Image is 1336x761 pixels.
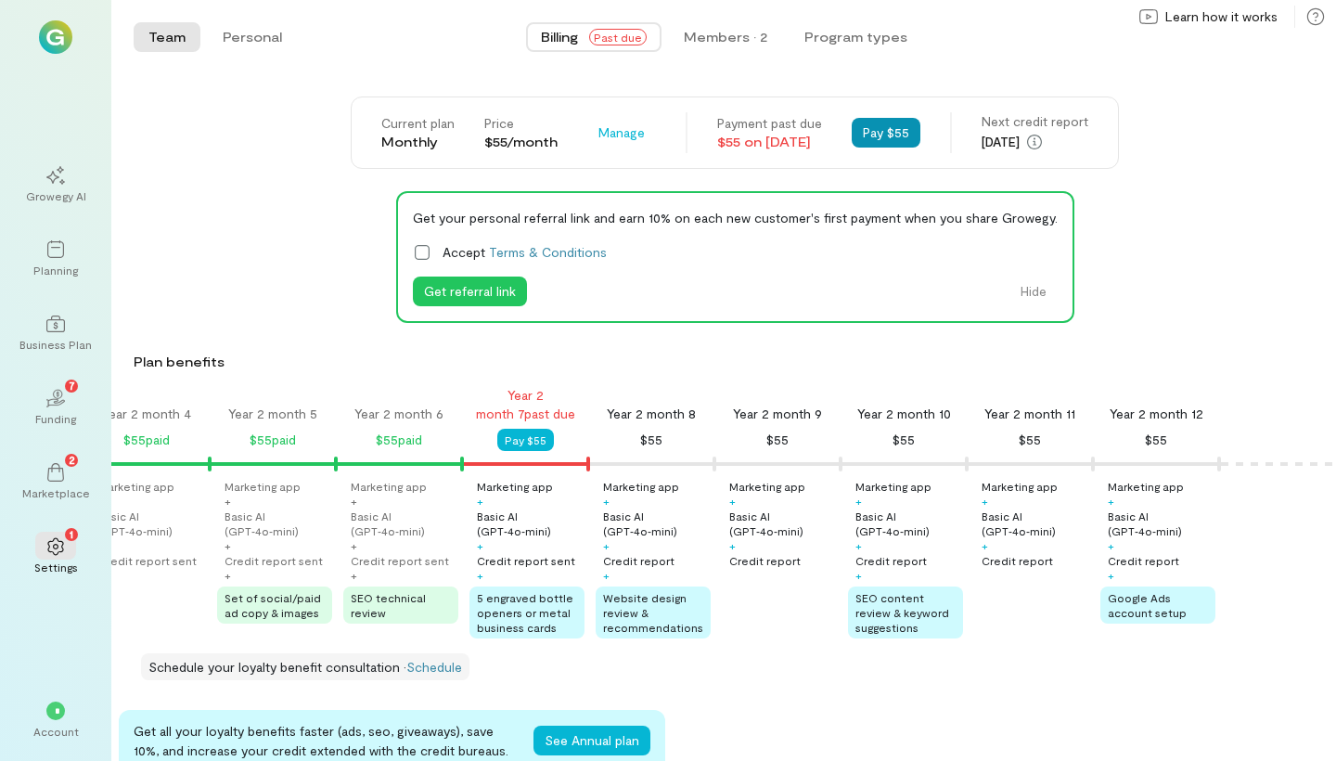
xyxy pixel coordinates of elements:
[22,687,89,754] div: *Account
[1145,429,1167,451] div: $55
[855,553,927,568] div: Credit report
[1019,429,1041,451] div: $55
[982,494,988,509] div: +
[533,726,650,755] button: See Annual plan
[225,509,332,538] div: Basic AI (GPT‑4o‑mini)
[19,337,92,352] div: Business Plan
[351,509,458,538] div: Basic AI (GPT‑4o‑mini)
[208,22,297,52] button: Personal
[857,405,951,423] div: Year 2 month 10
[33,724,79,739] div: Account
[855,538,862,553] div: +
[1108,568,1114,583] div: +
[1110,405,1203,423] div: Year 2 month 12
[729,479,805,494] div: Marketing app
[69,377,75,393] span: 7
[381,133,455,151] div: Monthly
[477,509,584,538] div: Basic AI (GPT‑4o‑mini)
[855,479,931,494] div: Marketing app
[351,568,357,583] div: +
[603,568,610,583] div: +
[587,118,656,148] button: Manage
[477,591,573,634] span: 5 engraved bottle openers or metal business cards
[669,22,782,52] button: Members · 2
[33,263,78,277] div: Planning
[717,114,822,133] div: Payment past due
[489,244,607,260] a: Terms & Conditions
[982,131,1088,153] div: [DATE]
[598,123,645,142] span: Manage
[22,226,89,292] a: Planning
[852,118,920,148] button: Pay $55
[1165,7,1278,26] span: Learn how it works
[443,242,607,262] span: Accept
[351,591,426,619] span: SEO technical review
[982,112,1088,131] div: Next credit report
[497,429,554,451] button: Pay $55
[228,405,317,423] div: Year 2 month 5
[541,28,578,46] span: Billing
[640,429,662,451] div: $55
[225,568,231,583] div: +
[1108,509,1215,538] div: Basic AI (GPT‑4o‑mini)
[351,538,357,553] div: +
[413,208,1058,227] div: Get your personal referral link and earn 10% on each new customer's first payment when you share ...
[1108,479,1184,494] div: Marketing app
[69,451,75,468] span: 2
[984,405,1075,423] div: Year 2 month 11
[225,494,231,509] div: +
[603,591,703,634] span: Website design review & recommendations
[22,151,89,218] a: Growegy AI
[225,553,323,568] div: Credit report sent
[70,525,73,542] span: 1
[98,509,206,538] div: Basic AI (GPT‑4o‑mini)
[729,553,801,568] div: Credit report
[35,411,76,426] div: Funding
[477,479,553,494] div: Marketing app
[22,374,89,441] a: Funding
[603,479,679,494] div: Marketing app
[766,429,789,451] div: $55
[729,494,736,509] div: +
[477,494,483,509] div: +
[603,509,711,538] div: Basic AI (GPT‑4o‑mini)
[484,133,558,151] div: $55/month
[729,538,736,553] div: +
[22,485,90,500] div: Marketplace
[526,22,662,52] button: BillingPast due
[22,522,89,589] a: Settings
[102,405,191,423] div: Year 2 month 4
[855,494,862,509] div: +
[134,22,200,52] button: Team
[603,538,610,553] div: +
[477,553,575,568] div: Credit report sent
[855,591,949,634] span: SEO content review & keyword suggestions
[225,479,301,494] div: Marketing app
[1108,591,1187,619] span: Google Ads account setup
[413,277,527,306] button: Get referral link
[351,553,449,568] div: Credit report sent
[98,479,174,494] div: Marketing app
[1009,277,1058,306] button: Hide
[717,133,822,151] div: $55 on [DATE]
[98,553,197,568] div: Credit report sent
[34,560,78,574] div: Settings
[982,479,1058,494] div: Marketing app
[603,553,674,568] div: Credit report
[982,538,988,553] div: +
[855,509,963,538] div: Basic AI (GPT‑4o‑mini)
[26,188,86,203] div: Growegy AI
[982,553,1053,568] div: Credit report
[733,405,822,423] div: Year 2 month 9
[381,114,455,133] div: Current plan
[22,448,89,515] a: Marketplace
[1108,538,1114,553] div: +
[123,429,170,451] div: $55 paid
[684,28,767,46] div: Members · 2
[729,509,837,538] div: Basic AI (GPT‑4o‑mini)
[855,568,862,583] div: +
[250,429,296,451] div: $55 paid
[148,659,406,675] span: Schedule your loyalty benefit consultation ·
[406,659,462,675] a: Schedule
